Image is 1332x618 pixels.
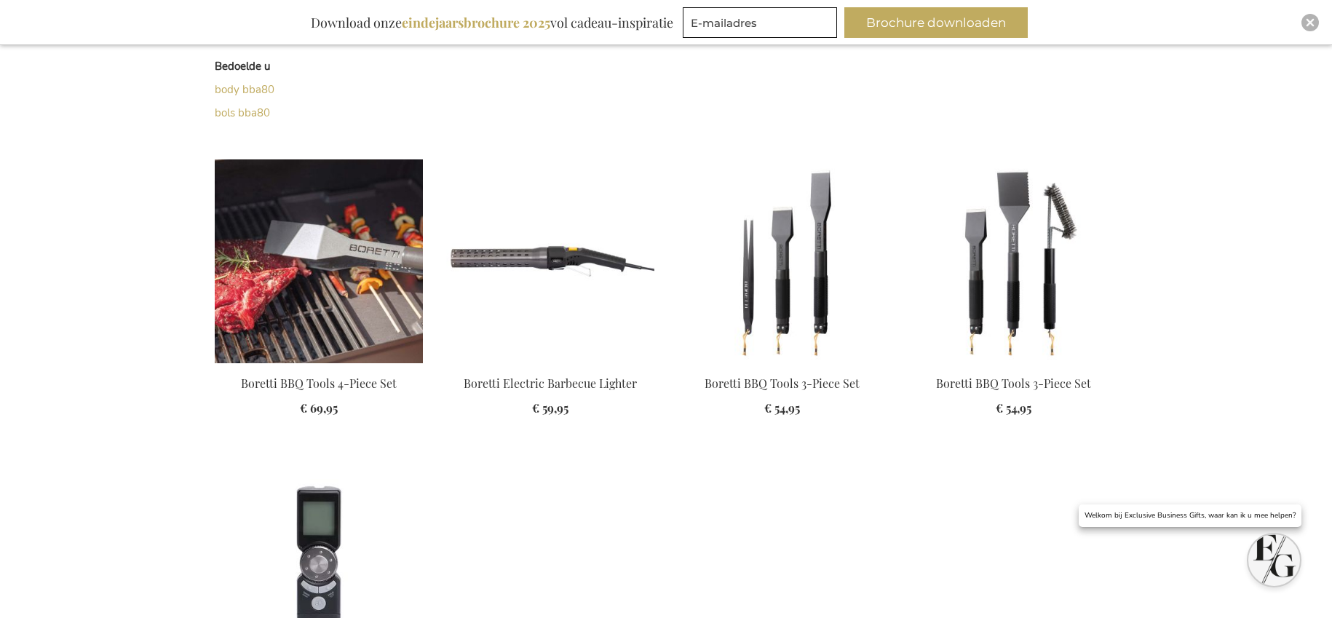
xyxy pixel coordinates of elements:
div: Close [1301,14,1319,31]
img: Boretti BBQ Tools 4-Piece Set [215,159,423,363]
img: Boretti BBQ Tools 3-Piece Set [678,159,886,363]
a: Boretti Electric Barbecue Lighter [446,357,654,371]
span: € 54,95 [996,400,1031,416]
button: Brochure downloaden [844,7,1028,38]
a: Boretti BBQ Tools 3-Piece Set [909,357,1117,371]
a: Boretti BBQ Tools 3-Piece Set [705,376,860,391]
a: Boretti BBQ Tools 3-Piece Set [678,357,886,371]
a: body bba80 [215,82,274,97]
span: € 59,95 [532,400,568,416]
a: bols bba80 [215,106,270,120]
img: Close [1306,18,1315,27]
div: Download onze vol cadeau-inspiratie [304,7,680,38]
span: € 54,95 [764,400,800,416]
a: Boretti Electric Barbecue Lighter [464,376,637,391]
form: marketing offers and promotions [683,7,841,42]
img: Boretti BBQ Tools 3-Piece Set [909,159,1117,363]
input: E-mailadres [683,7,837,38]
a: Boretti BBQ Tools 3-Piece Set [936,376,1091,391]
a: Boretti BBQ Tools 4-Piece Set [215,357,423,371]
dt: Bedoelde u [215,59,440,74]
b: eindejaarsbrochure 2025 [402,14,550,31]
img: Boretti Electric Barbecue Lighter [446,159,654,363]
